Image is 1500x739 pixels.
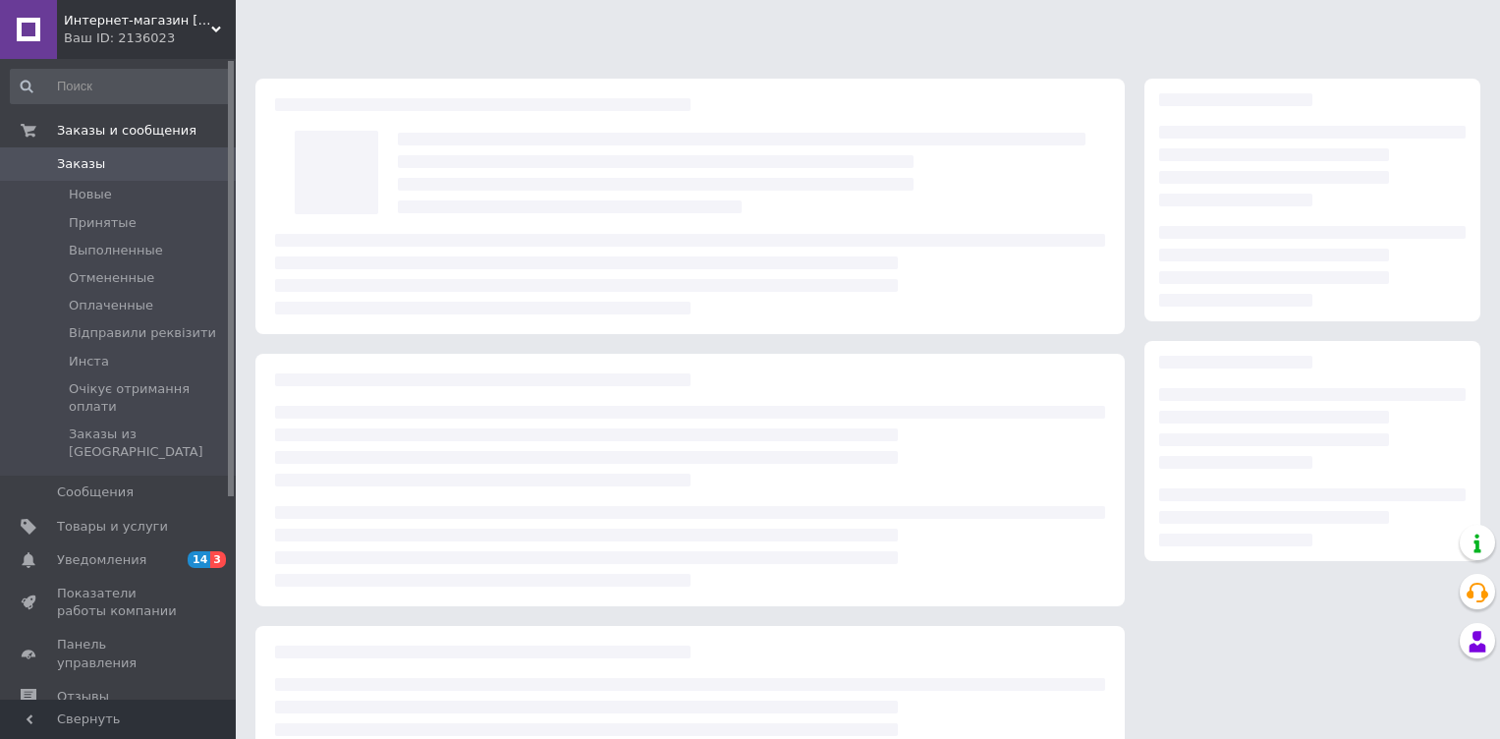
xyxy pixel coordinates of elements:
span: 3 [210,551,226,568]
span: Заказы [57,155,105,173]
span: Отзывы [57,688,109,706]
span: Новые [69,186,112,203]
span: Панель управления [57,636,182,671]
span: Инста [69,353,109,370]
span: Відправили реквізити [69,324,216,342]
span: Выполненные [69,242,163,259]
span: Заказы из [GEOGRAPHIC_DATA] [69,426,230,461]
span: Сообщения [57,483,134,501]
input: Поиск [10,69,232,104]
span: Оплаченные [69,297,153,314]
span: Показатели работы компании [57,585,182,620]
span: Принятые [69,214,137,232]
span: Очікує отримання оплати [69,380,230,416]
span: Товары и услуги [57,518,168,536]
span: Уведомления [57,551,146,569]
span: 14 [188,551,210,568]
div: Ваш ID: 2136023 [64,29,236,47]
span: Заказы и сообщения [57,122,196,140]
span: Интернет-магазин kids-life.com.ua [64,12,211,29]
span: Отмененные [69,269,154,287]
